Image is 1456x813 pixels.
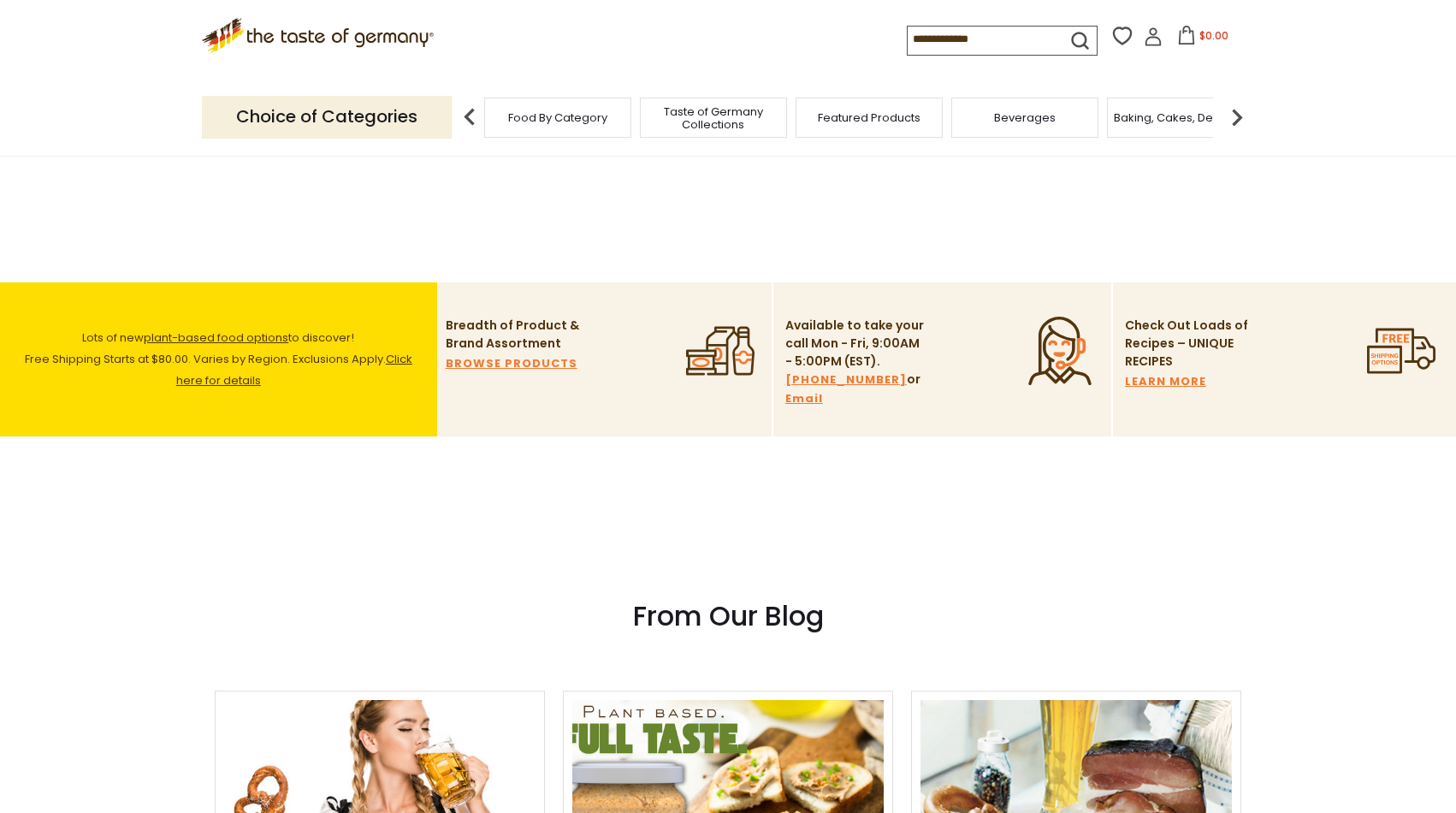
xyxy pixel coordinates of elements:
a: Email [785,389,823,408]
a: Beverages [994,111,1056,124]
a: Food By Category [508,111,607,124]
a: plant-based food options [144,329,288,346]
p: Breadth of Product & Brand Assortment [446,317,587,353]
h3: From Our Blog [215,599,1241,633]
p: Check Out Loads of Recipes – UNIQUE RECIPES [1125,317,1249,371]
a: Taste of Germany Collections [645,105,782,131]
a: [PHONE_NUMBER] [785,371,907,389]
img: previous arrow [453,100,487,134]
a: Baking, Cakes, Desserts [1114,111,1246,124]
span: Lots of new to discover! Free Shipping Starts at $80.00. Varies by Region. Exclusions Apply. [25,329,412,389]
a: Featured Products [818,111,920,124]
span: $0.00 [1199,28,1228,43]
p: Available to take your call Mon - Fri, 9:00AM - 5:00PM (EST). or [785,317,926,408]
p: Choice of Categories [202,96,452,138]
a: BROWSE PRODUCTS [446,354,577,373]
img: next arrow [1220,100,1254,134]
a: LEARN MORE [1125,372,1206,391]
button: $0.00 [1166,26,1239,51]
